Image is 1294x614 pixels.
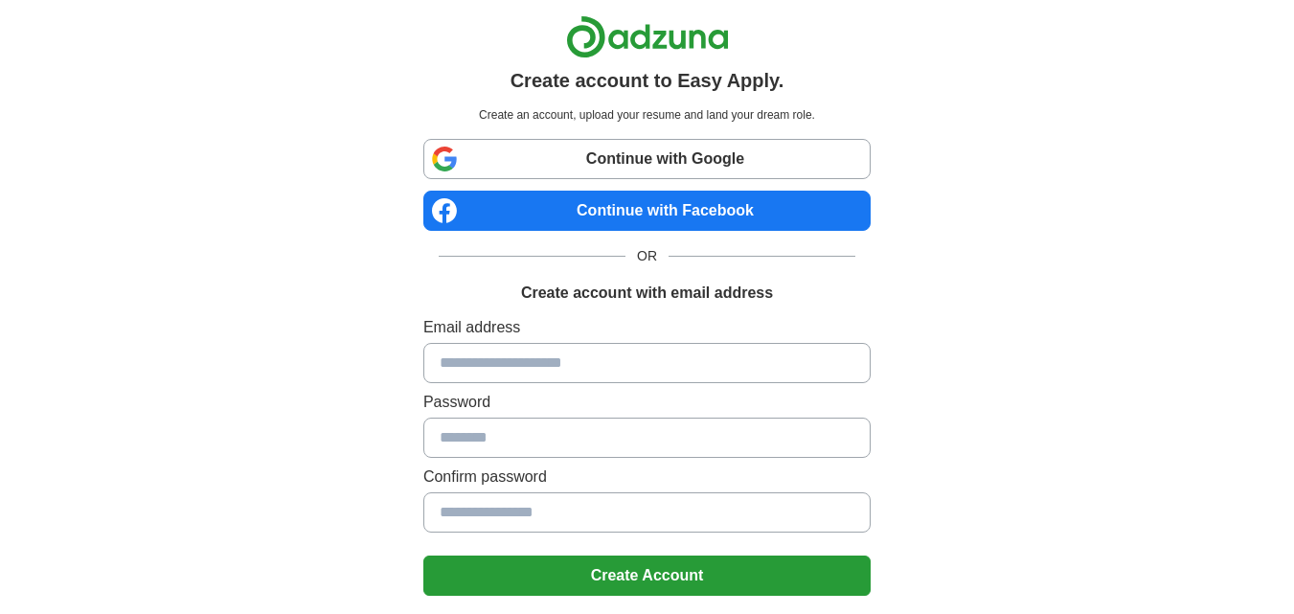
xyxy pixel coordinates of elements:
[427,106,867,124] p: Create an account, upload your resume and land your dream role.
[423,466,871,489] label: Confirm password
[566,15,729,58] img: Adzuna logo
[423,139,871,179] a: Continue with Google
[511,66,784,95] h1: Create account to Easy Apply.
[423,391,871,414] label: Password
[423,191,871,231] a: Continue with Facebook
[521,282,773,305] h1: Create account with email address
[423,556,871,596] button: Create Account
[625,246,669,266] span: OR
[423,316,871,339] label: Email address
